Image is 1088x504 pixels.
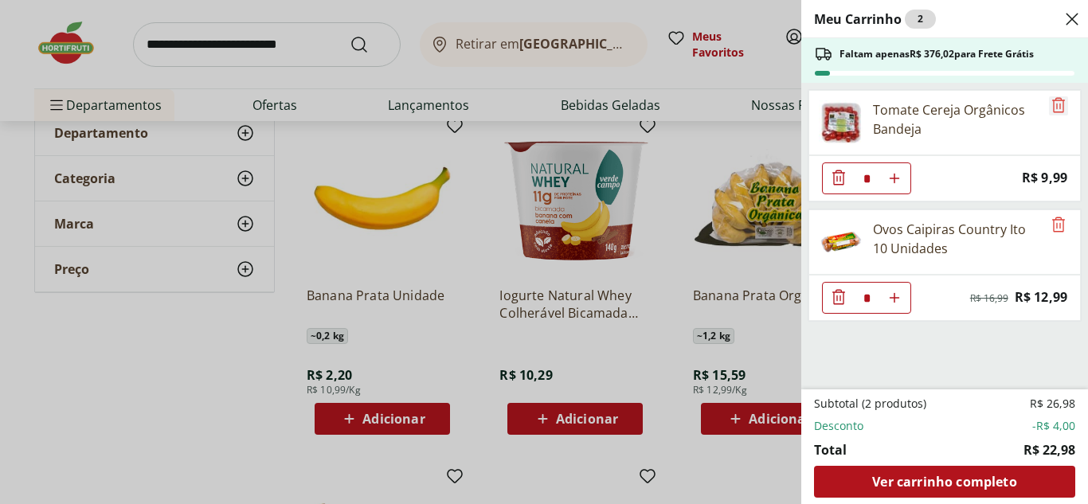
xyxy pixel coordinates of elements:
span: R$ 16,99 [970,292,1008,305]
button: Aumentar Quantidade [879,282,910,314]
button: Remove [1049,96,1068,115]
button: Diminuir Quantidade [823,162,855,194]
span: R$ 9,99 [1022,167,1067,189]
button: Aumentar Quantidade [879,162,910,194]
span: Total [814,440,847,459]
img: Principal [819,100,863,145]
input: Quantidade Atual [855,283,879,313]
span: Desconto [814,418,863,434]
h2: Meu Carrinho [814,10,936,29]
input: Quantidade Atual [855,163,879,193]
span: R$ 26,98 [1030,396,1075,412]
span: R$ 22,98 [1023,440,1075,459]
a: Ver carrinho completo [814,466,1075,498]
span: Subtotal (2 produtos) [814,396,926,412]
div: 2 [905,10,936,29]
span: Ver carrinho completo [872,475,1016,488]
span: R$ 12,99 [1015,287,1067,308]
div: Ovos Caipiras Country Ito 10 Unidades [873,220,1042,258]
button: Diminuir Quantidade [823,282,855,314]
div: Tomate Cereja Orgânicos Bandeja [873,100,1042,139]
span: -R$ 4,00 [1032,418,1075,434]
img: Ovos Caipiras Country Ito 10 Unidades [819,220,863,264]
span: Faltam apenas R$ 376,02 para Frete Grátis [839,48,1034,61]
button: Remove [1049,216,1068,235]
